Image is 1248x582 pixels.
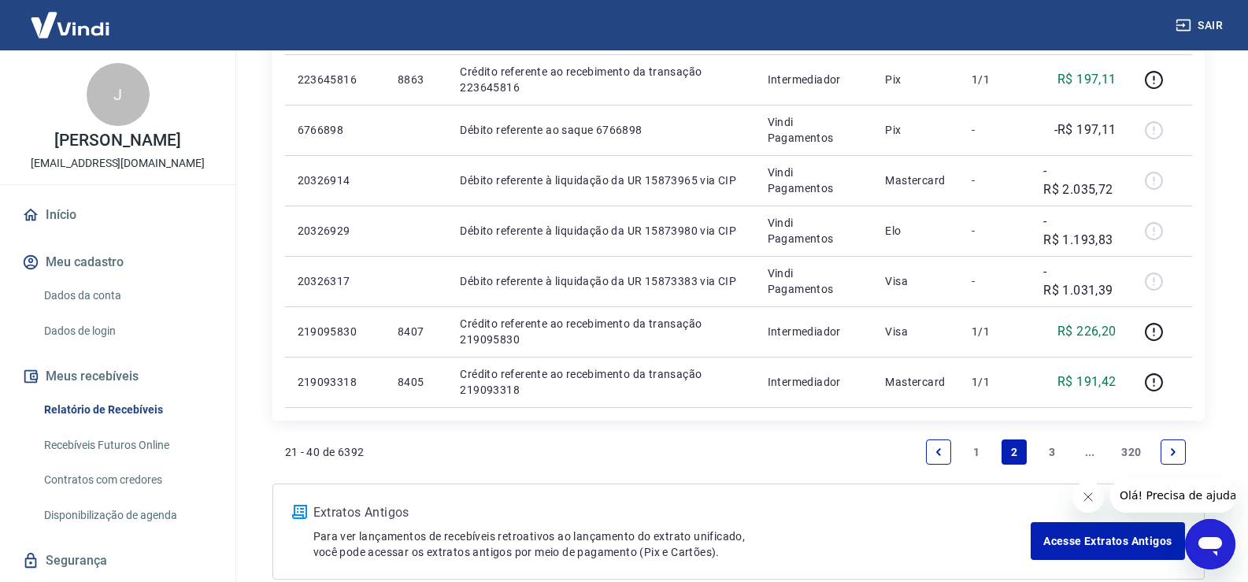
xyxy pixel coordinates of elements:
p: Pix [885,72,946,87]
a: Segurança [19,543,217,578]
p: [PERSON_NAME] [54,132,180,149]
p: Crédito referente ao recebimento da transação 219093318 [460,366,742,398]
ul: Pagination [920,433,1191,471]
button: Sair [1172,11,1229,40]
p: 8863 [398,72,435,87]
p: [EMAIL_ADDRESS][DOMAIN_NAME] [31,155,205,172]
img: ícone [292,505,307,519]
p: R$ 197,11 [1057,70,1117,89]
p: Débito referente à liquidação da UR 15873980 via CIP [460,223,742,239]
a: Jump forward [1077,439,1102,465]
p: - [972,172,1018,188]
span: Olá! Precisa de ajuda? [9,11,132,24]
p: Pix [885,122,946,138]
p: Intermediador [768,324,861,339]
p: Visa [885,273,946,289]
p: 20326929 [298,223,372,239]
p: Vindi Pagamentos [768,114,861,146]
a: Previous page [926,439,951,465]
p: Elo [885,223,946,239]
a: Page 320 [1115,439,1147,465]
p: -R$ 2.035,72 [1043,161,1116,199]
p: 219093318 [298,374,372,390]
p: 20326317 [298,273,372,289]
a: Dados da conta [38,280,217,312]
p: - [972,122,1018,138]
a: Dados de login [38,315,217,347]
p: 20326914 [298,172,372,188]
p: Crédito referente ao recebimento da transação 219095830 [460,316,742,347]
a: Recebíveis Futuros Online [38,429,217,462]
p: 219095830 [298,324,372,339]
a: Page 3 [1039,439,1065,465]
p: 1/1 [972,324,1018,339]
p: Vindi Pagamentos [768,265,861,297]
p: Débito referente ao saque 6766898 [460,122,742,138]
iframe: Fechar mensagem [1072,481,1104,513]
p: - [972,223,1018,239]
p: Para ver lançamentos de recebíveis retroativos ao lançamento do extrato unificado, você pode aces... [313,528,1031,560]
p: Mastercard [885,172,946,188]
p: Mastercard [885,374,946,390]
p: 8405 [398,374,435,390]
p: 21 - 40 de 6392 [285,444,365,460]
p: Intermediador [768,374,861,390]
a: Relatório de Recebíveis [38,394,217,426]
p: - [972,273,1018,289]
a: Page 1 [964,439,989,465]
a: Contratos com credores [38,464,217,496]
img: Vindi [19,1,121,49]
div: J [87,63,150,126]
iframe: Botão para abrir a janela de mensagens [1185,519,1235,569]
p: Vindi Pagamentos [768,165,861,196]
button: Meu cadastro [19,245,217,280]
a: Acesse Extratos Antigos [1031,522,1184,560]
a: Next page [1161,439,1186,465]
p: 6766898 [298,122,372,138]
p: -R$ 197,11 [1054,120,1117,139]
p: 1/1 [972,72,1018,87]
p: Crédito referente ao recebimento da transação 223645816 [460,64,742,95]
a: Início [19,198,217,232]
p: 1/1 [972,374,1018,390]
p: R$ 226,20 [1057,322,1117,341]
p: -R$ 1.193,83 [1043,212,1116,250]
a: Page 2 is your current page [1002,439,1027,465]
p: Intermediador [768,72,861,87]
p: -R$ 1.031,39 [1043,262,1116,300]
p: 8407 [398,324,435,339]
a: Disponibilização de agenda [38,499,217,532]
button: Meus recebíveis [19,359,217,394]
p: Débito referente à liquidação da UR 15873965 via CIP [460,172,742,188]
p: 223645816 [298,72,372,87]
p: Vindi Pagamentos [768,215,861,247]
p: Extratos Antigos [313,503,1031,522]
p: R$ 191,42 [1057,373,1117,391]
p: Visa [885,324,946,339]
p: Débito referente à liquidação da UR 15873383 via CIP [460,273,742,289]
iframe: Mensagem da empresa [1110,478,1235,513]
